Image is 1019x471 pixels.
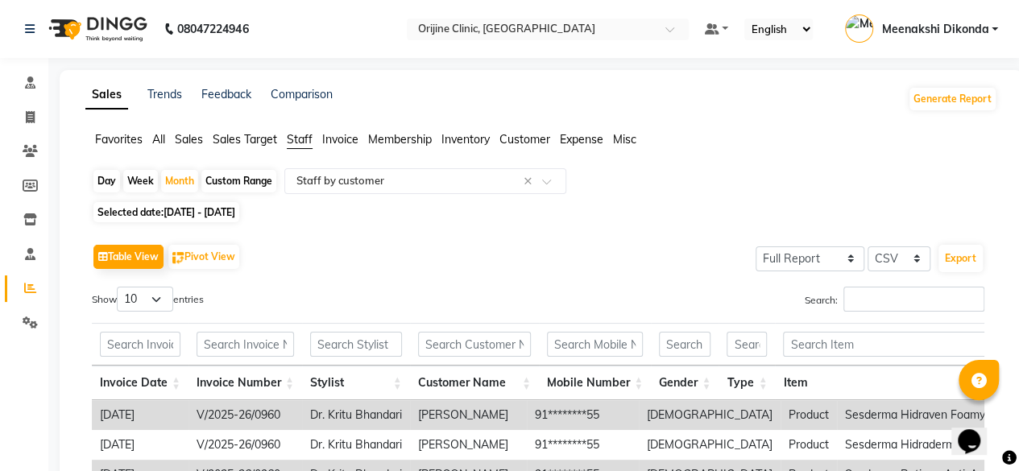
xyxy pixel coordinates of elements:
[287,132,313,147] span: Staff
[310,332,402,357] input: Search Stylist
[93,170,120,192] div: Day
[41,6,151,52] img: logo
[201,87,251,101] a: Feedback
[368,132,432,147] span: Membership
[775,366,1019,400] th: Item: activate to sort column ascending
[92,430,188,460] td: [DATE]
[201,170,276,192] div: Custom Range
[92,287,204,312] label: Show entries
[92,400,188,430] td: [DATE]
[100,332,180,357] input: Search Invoice Date
[172,252,184,264] img: pivot.png
[85,81,128,109] a: Sales
[783,332,1011,357] input: Search Item
[781,430,837,460] td: Product
[147,87,182,101] a: Trends
[805,287,984,312] label: Search:
[117,287,173,312] select: Showentries
[213,132,277,147] span: Sales Target
[909,88,996,110] button: Generate Report
[168,245,239,269] button: Pivot View
[719,366,775,400] th: Type: activate to sort column ascending
[639,400,781,430] td: [DEMOGRAPHIC_DATA]
[302,430,410,460] td: Dr. Kritu Bhandari
[197,332,294,357] input: Search Invoice Number
[938,245,983,272] button: Export
[727,332,767,357] input: Search Type
[441,132,490,147] span: Inventory
[123,170,158,192] div: Week
[302,366,410,400] th: Stylist: activate to sort column ascending
[188,430,302,460] td: V/2025-26/0960
[164,206,235,218] span: [DATE] - [DATE]
[177,6,248,52] b: 08047224946
[410,366,539,400] th: Customer Name: activate to sort column ascending
[499,132,550,147] span: Customer
[951,407,1003,455] iframe: chat widget
[302,400,410,430] td: Dr. Kritu Bhandari
[881,21,988,38] span: Meenakshi Dikonda
[613,132,636,147] span: Misc
[410,400,527,430] td: [PERSON_NAME]
[152,132,165,147] span: All
[188,366,302,400] th: Invoice Number: activate to sort column ascending
[781,400,837,430] td: Product
[651,366,719,400] th: Gender: activate to sort column ascending
[322,132,358,147] span: Invoice
[547,332,643,357] input: Search Mobile Number
[410,430,527,460] td: [PERSON_NAME]
[639,430,781,460] td: [DEMOGRAPHIC_DATA]
[845,14,873,43] img: Meenakshi Dikonda
[92,366,188,400] th: Invoice Date: activate to sort column ascending
[659,332,710,357] input: Search Gender
[843,287,984,312] input: Search:
[175,132,203,147] span: Sales
[271,87,333,101] a: Comparison
[524,173,537,190] span: Clear all
[188,400,302,430] td: V/2025-26/0960
[161,170,198,192] div: Month
[539,366,651,400] th: Mobile Number: activate to sort column ascending
[93,202,239,222] span: Selected date:
[418,332,531,357] input: Search Customer Name
[95,132,143,147] span: Favorites
[560,132,603,147] span: Expense
[93,245,164,269] button: Table View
